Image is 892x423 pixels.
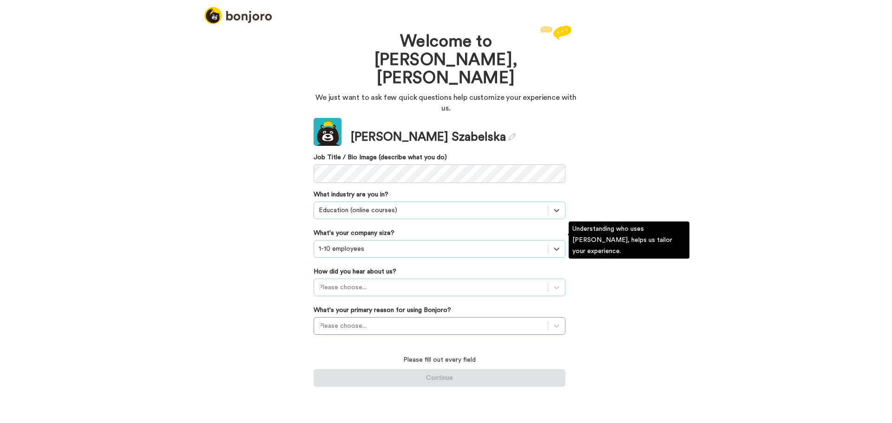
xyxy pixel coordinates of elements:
[314,153,565,162] label: Job Title / Bio Image (describe what you do)
[314,92,578,114] p: We just want to ask few quick questions help customize your experience with us.
[314,355,565,364] p: Please fill out every field
[569,221,689,259] div: Understanding who uses [PERSON_NAME], helps us tailor your experience.
[341,33,551,88] h1: Welcome to [PERSON_NAME], [PERSON_NAME]
[540,26,571,40] img: reply.svg
[314,228,394,238] label: What's your company size?
[314,267,396,276] label: How did you hear about us?
[314,306,451,315] label: What's your primary reason for using Bonjoro?
[314,190,388,199] label: What industry are you in?
[351,129,516,146] div: [PERSON_NAME] Szabelska
[314,369,565,387] button: Continue
[204,7,272,24] img: logo_full.png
